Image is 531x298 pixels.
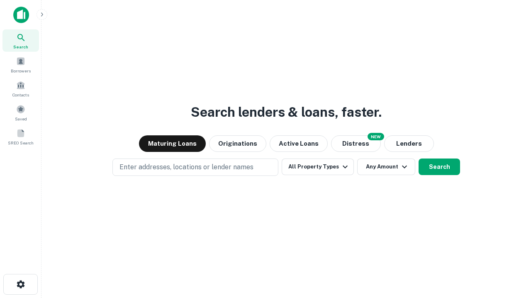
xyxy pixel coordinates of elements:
[2,53,39,76] a: Borrowers
[15,115,27,122] span: Saved
[12,91,29,98] span: Contacts
[13,43,28,50] span: Search
[331,135,381,152] button: Search distressed loans with lien and other non-mortgage details.
[490,232,531,272] iframe: Chat Widget
[368,133,384,140] div: NEW
[419,159,460,175] button: Search
[8,139,34,146] span: SREO Search
[282,159,354,175] button: All Property Types
[2,101,39,124] a: Saved
[2,77,39,100] a: Contacts
[191,102,382,122] h3: Search lenders & loans, faster.
[209,135,266,152] button: Originations
[119,162,253,172] p: Enter addresses, locations or lender names
[11,67,31,74] span: Borrowers
[384,135,434,152] button: Lenders
[112,159,278,176] button: Enter addresses, locations or lender names
[357,159,415,175] button: Any Amount
[139,135,206,152] button: Maturing Loans
[2,125,39,148] a: SREO Search
[13,7,29,23] img: capitalize-icon.png
[2,29,39,52] a: Search
[270,135,328,152] button: Active Loans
